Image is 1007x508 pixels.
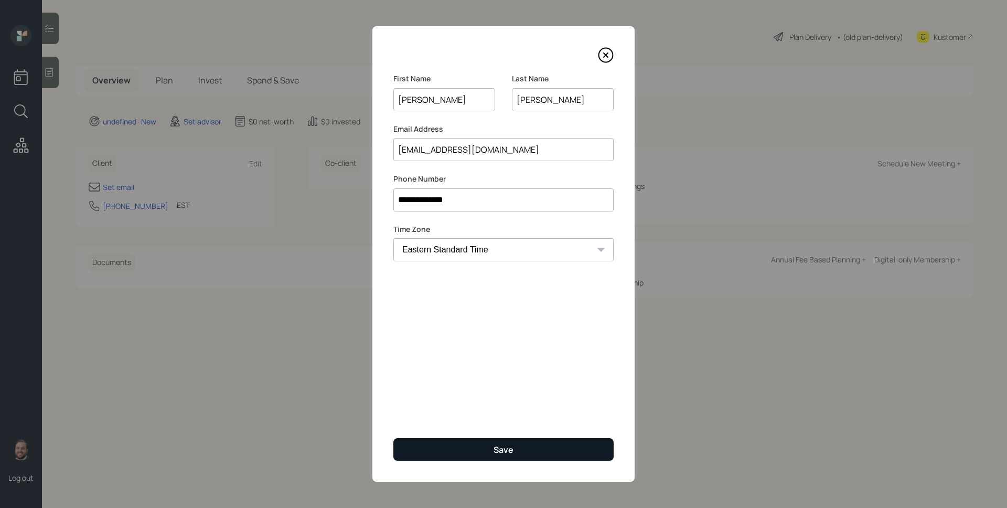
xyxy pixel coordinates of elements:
[393,438,614,461] button: Save
[393,73,495,84] label: First Name
[393,174,614,184] label: Phone Number
[512,73,614,84] label: Last Name
[393,224,614,235] label: Time Zone
[393,124,614,134] label: Email Address
[494,444,513,456] div: Save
